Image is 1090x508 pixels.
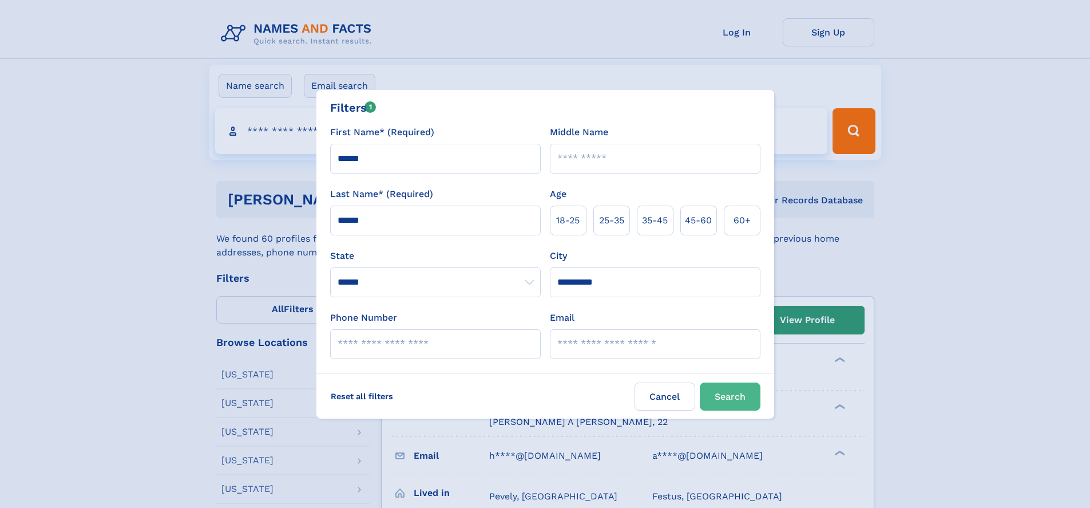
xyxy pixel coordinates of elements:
button: Search [700,383,760,411]
label: Email [550,311,574,325]
label: Last Name* (Required) [330,187,433,201]
label: Phone Number [330,311,397,325]
label: Age [550,187,566,201]
span: 35‑45 [642,214,668,227]
span: 25‑35 [599,214,624,227]
label: State [330,249,541,263]
label: Cancel [635,383,695,411]
label: Reset all filters [323,383,401,410]
div: Filters [330,99,376,116]
label: City [550,249,567,263]
span: 18‑25 [556,214,580,227]
span: 60+ [734,214,751,227]
span: 45‑60 [685,214,712,227]
label: First Name* (Required) [330,125,434,139]
label: Middle Name [550,125,608,139]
